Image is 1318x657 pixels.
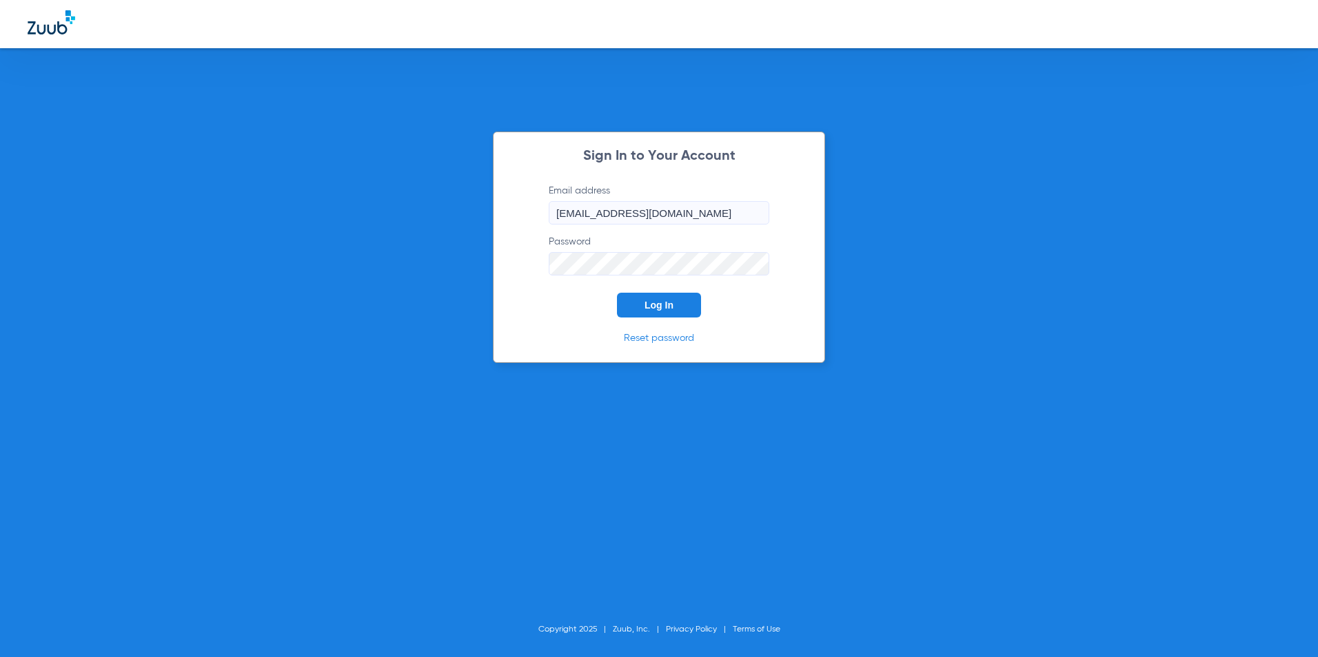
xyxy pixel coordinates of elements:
[617,293,701,317] button: Log In
[645,300,673,311] span: Log In
[528,149,790,163] h2: Sign In to Your Account
[28,10,75,34] img: Zuub Logo
[733,625,780,634] a: Terms of Use
[549,252,769,275] input: Password
[624,333,694,343] a: Reset password
[538,623,613,636] li: Copyright 2025
[549,184,769,225] label: Email address
[613,623,666,636] li: Zuub, Inc.
[549,201,769,225] input: Email address
[549,235,769,275] label: Password
[1249,591,1318,657] iframe: Chat Widget
[666,625,717,634] a: Privacy Policy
